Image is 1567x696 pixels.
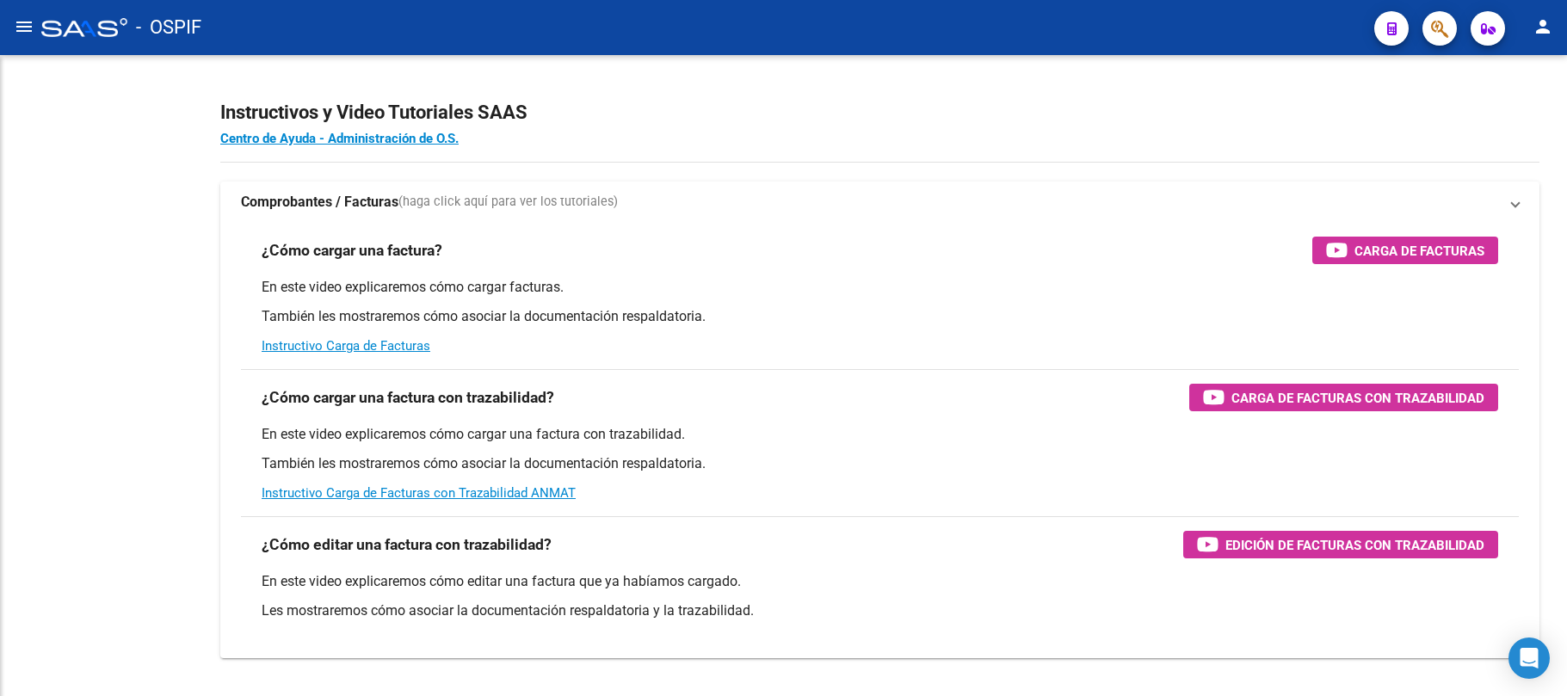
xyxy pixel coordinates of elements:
[398,193,618,212] span: (haga click aquí para ver los tutoriales)
[262,485,576,501] a: Instructivo Carga de Facturas con Trazabilidad ANMAT
[1231,387,1484,409] span: Carga de Facturas con Trazabilidad
[241,193,398,212] strong: Comprobantes / Facturas
[220,96,1539,129] h2: Instructivos y Video Tutoriales SAAS
[220,223,1539,658] div: Comprobantes / Facturas(haga click aquí para ver los tutoriales)
[1533,16,1553,37] mat-icon: person
[1508,637,1550,679] div: Open Intercom Messenger
[1225,534,1484,556] span: Edición de Facturas con Trazabilidad
[14,16,34,37] mat-icon: menu
[262,278,1498,297] p: En este video explicaremos cómo cargar facturas.
[262,533,552,557] h3: ¿Cómo editar una factura con trazabilidad?
[1354,240,1484,262] span: Carga de Facturas
[262,425,1498,444] p: En este video explicaremos cómo cargar una factura con trazabilidad.
[262,572,1498,591] p: En este video explicaremos cómo editar una factura que ya habíamos cargado.
[262,238,442,262] h3: ¿Cómo cargar una factura?
[220,131,459,146] a: Centro de Ayuda - Administración de O.S.
[262,454,1498,473] p: También les mostraremos cómo asociar la documentación respaldatoria.
[262,601,1498,620] p: Les mostraremos cómo asociar la documentación respaldatoria y la trazabilidad.
[262,385,554,410] h3: ¿Cómo cargar una factura con trazabilidad?
[1189,384,1498,411] button: Carga de Facturas con Trazabilidad
[1312,237,1498,264] button: Carga de Facturas
[262,338,430,354] a: Instructivo Carga de Facturas
[136,9,201,46] span: - OSPIF
[1183,531,1498,558] button: Edición de Facturas con Trazabilidad
[220,182,1539,223] mat-expansion-panel-header: Comprobantes / Facturas(haga click aquí para ver los tutoriales)
[262,307,1498,326] p: También les mostraremos cómo asociar la documentación respaldatoria.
